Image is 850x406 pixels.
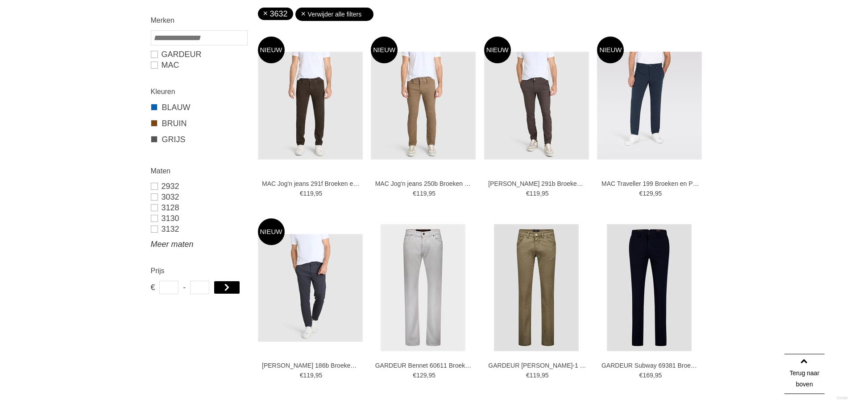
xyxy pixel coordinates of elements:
[301,8,369,21] a: Verwijder alle filters
[413,190,416,197] span: €
[416,372,427,379] span: 129
[655,372,662,379] span: 95
[151,192,247,202] a: 3032
[597,52,702,160] img: MAC Traveller 199 Broeken en Pantalons
[375,180,473,188] a: MAC Jog'n jeans 250b Broeken en Pantalons
[526,190,530,197] span: €
[427,372,428,379] span: ,
[655,190,662,197] span: 95
[540,372,542,379] span: ,
[151,165,247,176] h2: Maten
[262,361,360,369] a: [PERSON_NAME] 186b Broeken en Pantalons
[488,180,586,188] a: [PERSON_NAME] 291b Broeken en Pantalons
[488,361,586,369] a: GARDEUR [PERSON_NAME]-1 60521 Broeken en Pantalons
[314,372,315,379] span: ,
[151,281,155,294] span: €
[303,372,313,379] span: 119
[151,224,247,234] a: 3132
[643,190,653,197] span: 129
[183,281,186,294] span: -
[530,372,540,379] span: 119
[151,213,247,224] a: 3130
[526,372,530,379] span: €
[258,52,363,160] img: MAC Jog'n jeans 291f Broeken en Pantalons
[151,60,247,70] a: MAC
[639,190,643,197] span: €
[601,180,700,188] a: MAC Traveller 199 Broeken en Pantalons
[151,134,247,145] a: GRIJS
[151,181,247,192] a: 2932
[427,190,428,197] span: ,
[315,190,323,197] span: 95
[300,190,303,197] span: €
[416,190,427,197] span: 119
[542,190,549,197] span: 95
[375,361,473,369] a: GARDEUR Bennet 60611 Broeken en Pantalons
[151,265,247,276] h2: Prijs
[428,372,435,379] span: 95
[151,202,247,213] a: 3128
[601,361,700,369] a: GARDEUR Subway 69381 Broeken en Pantalons
[837,393,848,404] a: Divide
[540,190,542,197] span: ,
[413,372,416,379] span: €
[530,190,540,197] span: 119
[428,190,435,197] span: 95
[151,102,247,113] a: BLAUW
[639,372,643,379] span: €
[784,354,825,394] a: Terug naar boven
[484,52,589,160] img: MAC Griffin 291b Broeken en Pantalons
[303,190,313,197] span: 119
[381,224,465,351] img: GARDEUR Bennet 60611 Broeken en Pantalons
[263,9,288,18] a: 3632
[151,15,247,26] h2: Merken
[151,86,247,97] h2: Kleuren
[494,224,579,351] img: GARDEUR Sandro-1 60521 Broeken en Pantalons
[607,224,692,351] img: GARDEUR Subway 69381 Broeken en Pantalons
[371,52,476,160] img: MAC Jog'n jeans 250b Broeken en Pantalons
[258,234,363,342] img: MAC Griffin 186b Broeken en Pantalons
[300,372,303,379] span: €
[653,372,655,379] span: ,
[653,190,655,197] span: ,
[151,118,247,129] a: BRUIN
[643,372,653,379] span: 169
[542,372,549,379] span: 95
[314,190,315,197] span: ,
[262,180,360,188] a: MAC Jog'n jeans 291f Broeken en Pantalons
[315,372,323,379] span: 95
[151,239,247,250] a: Meer maten
[151,49,247,60] a: GARDEUR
